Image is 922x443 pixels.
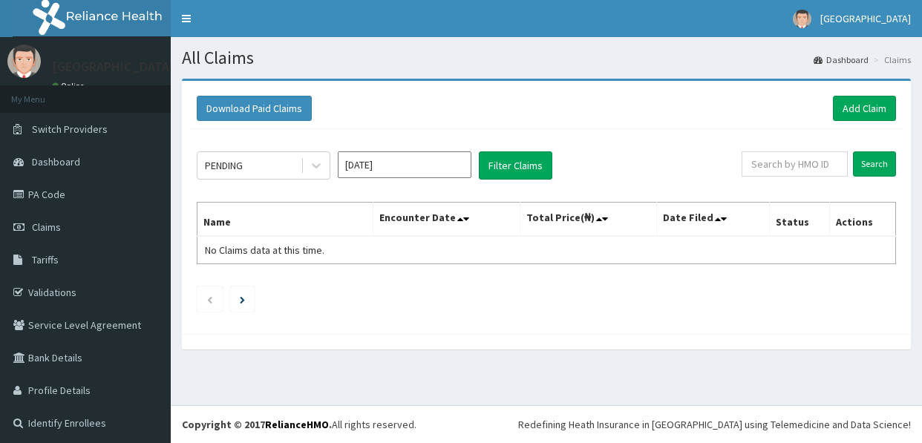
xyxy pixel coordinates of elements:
[240,292,245,306] a: Next page
[32,122,108,136] span: Switch Providers
[338,151,471,178] input: Select Month and Year
[853,151,896,177] input: Search
[182,48,911,68] h1: All Claims
[52,81,88,91] a: Online
[870,53,911,66] li: Claims
[265,418,329,431] a: RelianceHMO
[205,243,324,257] span: No Claims data at this time.
[793,10,811,28] img: User Image
[32,220,61,234] span: Claims
[830,203,896,237] th: Actions
[820,12,911,25] span: [GEOGRAPHIC_DATA]
[32,155,80,168] span: Dashboard
[52,60,174,73] p: [GEOGRAPHIC_DATA]
[206,292,213,306] a: Previous page
[479,151,552,180] button: Filter Claims
[197,96,312,121] button: Download Paid Claims
[7,45,41,78] img: User Image
[182,418,332,431] strong: Copyright © 2017 .
[197,203,373,237] th: Name
[833,96,896,121] a: Add Claim
[32,253,59,266] span: Tariffs
[742,151,848,177] input: Search by HMO ID
[518,417,911,432] div: Redefining Heath Insurance in [GEOGRAPHIC_DATA] using Telemedicine and Data Science!
[814,53,869,66] a: Dashboard
[171,405,922,443] footer: All rights reserved.
[520,203,657,237] th: Total Price(₦)
[373,203,520,237] th: Encounter Date
[205,158,243,173] div: PENDING
[656,203,769,237] th: Date Filed
[769,203,830,237] th: Status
